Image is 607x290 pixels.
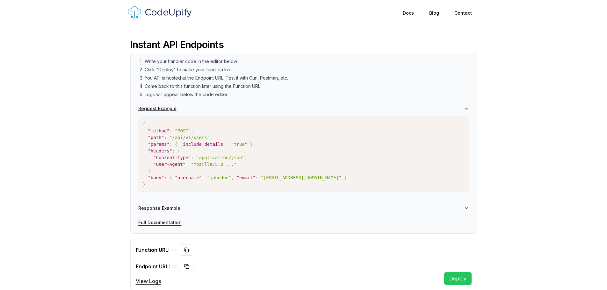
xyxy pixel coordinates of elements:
[395,7,422,19] a: Docs
[170,128,172,133] span: :
[237,175,256,180] span: "email"
[143,122,145,127] span: {
[145,67,469,73] li: Click "Deploy" to make your function live.
[447,7,480,19] a: Contact
[261,175,341,180] span: "[EMAIL_ADDRESS][DOMAIN_NAME]"
[138,220,182,225] a: Full Documentation
[191,155,193,160] span: :
[202,175,204,180] span: :
[145,58,469,65] li: Write your handler code in the editor below.
[145,75,469,81] li: You API is hosted at the Endpoint URL. Test it with Curl, Postman, etc.
[422,7,447,19] a: Blog
[148,148,172,153] span: "headers"
[138,114,469,200] div: Request Example
[170,142,172,147] span: :
[130,39,477,53] h2: Instant API Endpoints
[191,128,193,133] span: ,
[151,168,153,173] span: ,
[196,155,245,160] span: "application/json"
[148,175,164,180] span: "body"
[153,155,191,160] span: "Content-Type"
[444,272,472,285] button: Deploy
[164,135,167,140] span: :
[172,148,175,153] span: :
[145,83,469,89] li: Come back to this function later using the Function URL
[250,142,253,147] span: }
[136,263,170,270] span: Endpoint URL:
[191,162,236,167] span: "Mozilla/5.0 ..."
[148,135,164,140] span: "path"
[138,202,469,214] button: Response Example
[256,175,258,180] span: :
[231,142,248,147] span: "true"
[210,135,212,140] span: ,
[136,246,170,254] span: Function URL:
[245,155,247,160] span: ,
[180,142,226,147] span: "include_details"
[175,175,202,180] span: "username"
[148,142,169,147] span: "params"
[175,128,191,133] span: "POST"
[145,91,469,98] li: Logs will appear below the code editor
[148,168,150,173] span: }
[253,142,255,147] span: ,
[148,128,169,133] span: "method"
[344,175,347,180] span: }
[175,142,177,147] span: {
[143,182,145,187] span: }
[185,162,188,167] span: :
[170,175,172,180] span: {
[226,142,228,147] span: :
[207,175,231,180] span: "johndoe"
[136,277,439,285] a: View Logs
[231,175,234,180] span: ,
[153,162,185,167] span: "User-Agent"
[138,103,469,114] button: Request Example
[128,6,191,19] img: Logo
[177,148,180,153] span: {
[164,175,167,180] span: :
[170,135,210,140] span: "/api/v1/users"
